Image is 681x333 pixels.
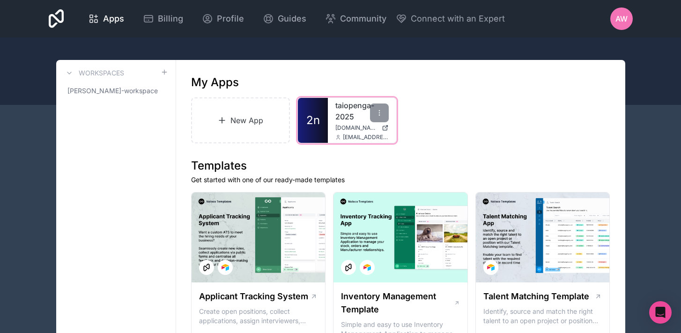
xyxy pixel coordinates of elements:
[191,97,290,143] a: New App
[318,8,394,29] a: Community
[306,113,320,128] span: 2n
[483,307,602,326] p: Identify, source and match the right talent to an open project or position with our Talent Matchi...
[103,12,124,25] span: Apps
[363,264,371,271] img: Airtable Logo
[278,12,306,25] span: Guides
[64,82,168,99] a: [PERSON_NAME]-workspace
[340,12,386,25] span: Community
[135,8,191,29] a: Billing
[411,12,505,25] span: Connect with an Expert
[396,12,505,25] button: Connect with an Expert
[335,100,389,122] a: taiopenga-2025
[194,8,252,29] a: Profile
[343,133,389,141] span: [EMAIL_ADDRESS][DOMAIN_NAME]
[615,13,628,24] span: AW
[487,264,495,271] img: Airtable Logo
[64,67,124,79] a: Workspaces
[649,301,672,324] div: Open Intercom Messenger
[298,98,328,143] a: 2n
[222,264,229,271] img: Airtable Logo
[191,75,239,90] h1: My Apps
[483,290,589,303] h1: Talent Matching Template
[341,290,453,316] h1: Inventory Management Template
[158,12,183,25] span: Billing
[81,8,132,29] a: Apps
[67,86,158,96] span: [PERSON_NAME]-workspace
[191,175,610,185] p: Get started with one of our ready-made templates
[217,12,244,25] span: Profile
[79,68,124,78] h3: Workspaces
[191,158,610,173] h1: Templates
[199,307,318,326] p: Create open positions, collect applications, assign interviewers, centralise candidate feedback a...
[255,8,314,29] a: Guides
[335,124,389,132] a: [DOMAIN_NAME]
[335,124,378,132] span: [DOMAIN_NAME]
[199,290,308,303] h1: Applicant Tracking System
